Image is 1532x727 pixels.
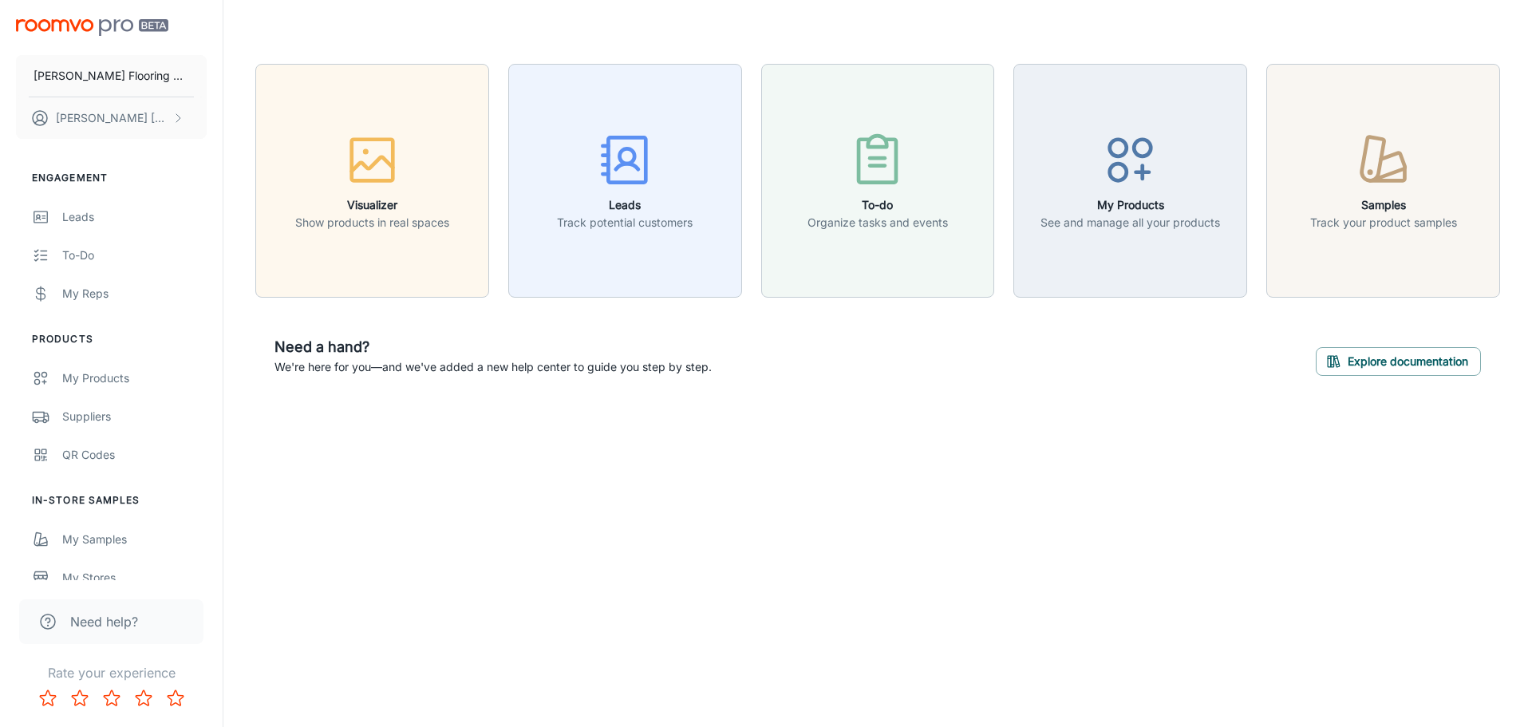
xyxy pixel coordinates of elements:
h6: My Products [1040,196,1220,214]
div: My Products [62,369,207,387]
div: Leads [62,208,207,226]
a: To-doOrganize tasks and events [761,172,995,188]
a: Explore documentation [1316,352,1481,368]
button: SamplesTrack your product samples [1266,64,1500,298]
p: Track your product samples [1310,214,1457,231]
p: [PERSON_NAME] [PERSON_NAME] [56,109,168,127]
p: We're here for you—and we've added a new help center to guide you step by step. [274,358,712,376]
div: My Reps [62,285,207,302]
button: My ProductsSee and manage all your products [1013,64,1247,298]
img: Roomvo PRO Beta [16,19,168,36]
a: LeadsTrack potential customers [508,172,742,188]
p: Track potential customers [557,214,693,231]
button: VisualizerShow products in real spaces [255,64,489,298]
p: Organize tasks and events [807,214,948,231]
button: LeadsTrack potential customers [508,64,742,298]
h6: Samples [1310,196,1457,214]
p: See and manage all your products [1040,214,1220,231]
h6: Leads [557,196,693,214]
div: Suppliers [62,408,207,425]
h6: Visualizer [295,196,449,214]
p: Show products in real spaces [295,214,449,231]
button: [PERSON_NAME] [PERSON_NAME] [16,97,207,139]
p: [PERSON_NAME] Flooring Center [34,67,189,85]
button: [PERSON_NAME] Flooring Center [16,55,207,97]
button: Explore documentation [1316,347,1481,376]
a: My ProductsSee and manage all your products [1013,172,1247,188]
a: SamplesTrack your product samples [1266,172,1500,188]
h6: Need a hand? [274,336,712,358]
h6: To-do [807,196,948,214]
button: To-doOrganize tasks and events [761,64,995,298]
div: To-do [62,247,207,264]
div: QR Codes [62,446,207,464]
